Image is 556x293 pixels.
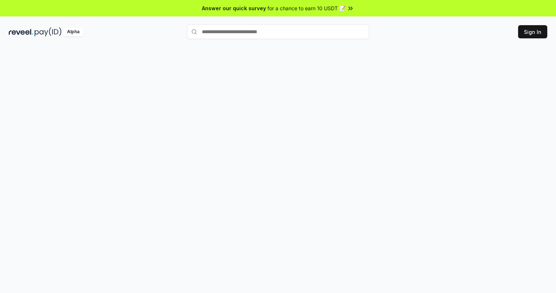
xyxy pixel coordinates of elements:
img: pay_id [35,27,62,36]
div: Alpha [63,27,83,36]
span: Answer our quick survey [202,4,266,12]
button: Sign In [518,25,547,38]
img: reveel_dark [9,27,33,36]
span: for a chance to earn 10 USDT 📝 [267,4,345,12]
